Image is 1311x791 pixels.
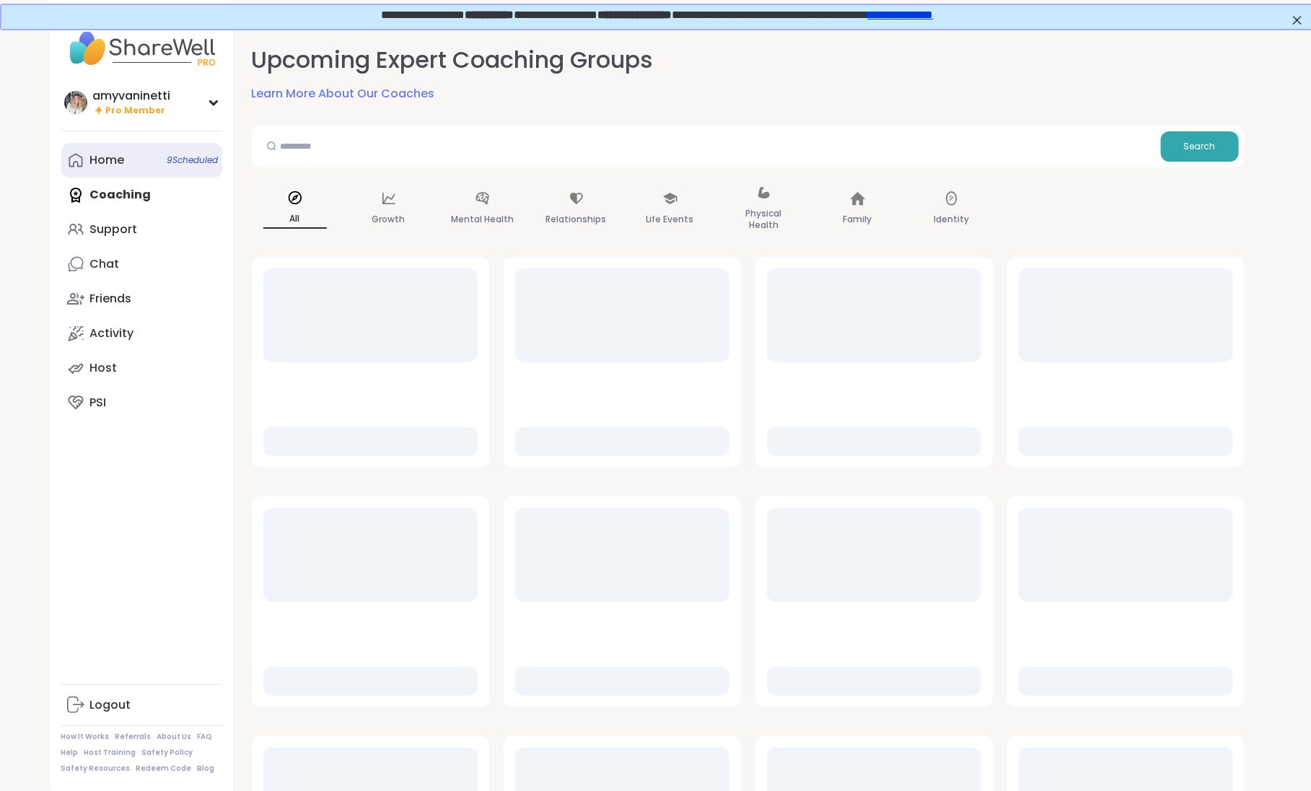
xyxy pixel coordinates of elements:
p: All [263,210,327,229]
span: Search [1184,140,1216,153]
p: Relationships [546,211,607,228]
a: Support [61,212,222,247]
a: Logout [61,688,222,722]
span: 9 Scheduled [167,154,219,166]
div: Home [90,152,125,168]
a: Host Training [84,748,136,758]
p: Physical Health [732,205,796,234]
a: Safety Resources [61,764,131,774]
p: Family [843,211,872,228]
a: Host [61,351,222,385]
iframe: Spotlight [208,188,219,200]
p: Identity [934,211,969,228]
div: amyvaninetti [93,88,171,104]
a: How It Works [61,732,110,742]
img: amyvaninetti [64,91,87,114]
a: Activity [61,316,222,351]
a: Home9Scheduled [61,143,222,178]
p: Mental Health [451,211,514,228]
a: FAQ [198,732,213,742]
p: Growth [372,211,405,228]
div: Activity [90,325,134,341]
a: Referrals [115,732,152,742]
a: PSI [61,385,222,420]
div: Logout [90,697,131,713]
p: Life Events [646,211,694,228]
div: Chat [90,256,120,272]
h2: Upcoming Expert Coaching Groups [252,44,654,77]
button: Search [1161,131,1239,162]
a: Blog [198,764,215,774]
div: Friends [90,291,132,307]
a: Help [61,748,79,758]
div: Host [90,360,118,376]
a: Redeem Code [136,764,192,774]
div: PSI [90,395,107,411]
span: Pro Member [106,105,166,117]
img: ShareWell Nav Logo [61,23,222,74]
a: About Us [157,732,192,742]
div: Support [90,222,138,237]
a: Chat [61,247,222,281]
a: Friends [61,281,222,316]
a: Safety Policy [142,748,193,758]
a: Learn More About Our Coaches [252,85,435,102]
